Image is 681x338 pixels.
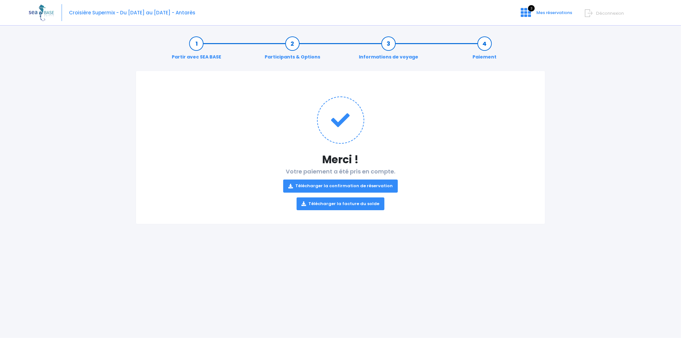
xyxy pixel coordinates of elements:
[356,40,421,60] a: Informations de voyage
[528,5,535,12] span: 3
[149,168,532,210] h2: Votre paiement a été pris en compte.
[149,153,532,166] h1: Merci !
[469,40,500,60] a: Paiement
[536,10,572,16] span: Mes réservations
[596,10,624,16] span: Déconnexion
[297,197,385,210] a: Télécharger la facture du solde
[283,180,398,192] a: Télécharger la confirmation de réservation
[69,9,195,16] span: Croisière Supermix - Du [DATE] au [DATE] - Antarès
[169,40,224,60] a: Partir avec SEA BASE
[261,40,323,60] a: Participants & Options
[516,12,576,18] a: 3 Mes réservations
